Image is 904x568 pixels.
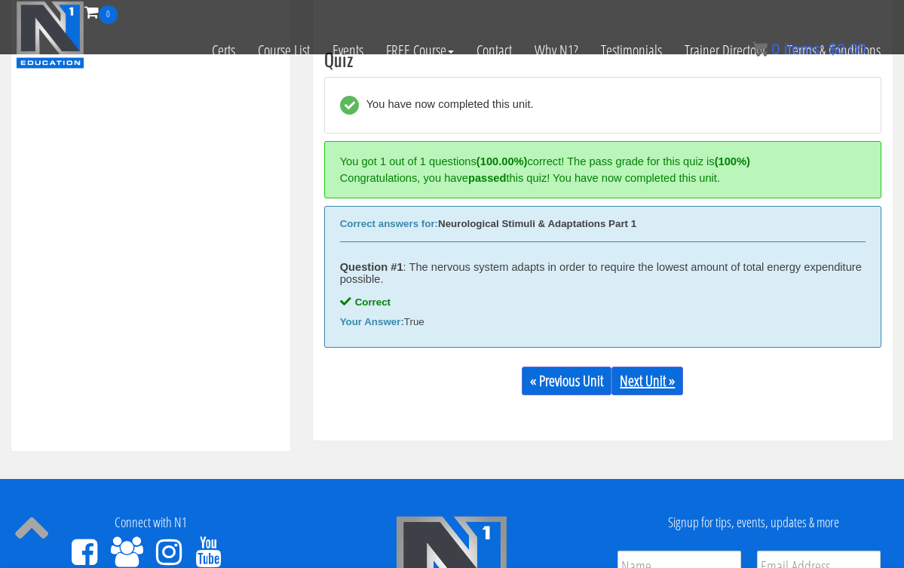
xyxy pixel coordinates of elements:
div: Correct [340,296,866,309]
div: You got 1 out of 1 questions correct! The pass grade for this quiz is [340,153,858,170]
a: Why N1? [523,24,590,77]
a: Contact [465,24,523,77]
span: $ [829,41,837,57]
a: Trainer Directory [673,24,776,77]
div: Neurological Stimuli & Adaptations Part 1 [340,218,866,230]
a: 0 items: $0.00 [752,41,866,57]
a: FREE Course [375,24,465,77]
a: Terms & Conditions [776,24,892,77]
b: Your Answer: [340,316,404,327]
img: n1-education [16,1,84,69]
h4: Signup for tips, events, updates & more [614,515,893,530]
a: Testimonials [590,24,673,77]
a: Certs [201,24,247,77]
img: icon11.png [752,41,768,57]
strong: (100%) [715,155,750,167]
strong: (100.00%) [477,155,528,167]
a: Course List [247,24,321,77]
a: « Previous Unit [522,367,611,395]
strong: passed [468,172,507,184]
a: Events [321,24,375,77]
div: True [340,316,866,328]
span: items: [784,41,824,57]
span: 0 [771,41,780,57]
div: You have now completed this unit. [359,96,534,115]
strong: Question #1 [340,261,403,273]
bdi: 0.00 [829,41,866,57]
h4: Connect with N1 [11,515,290,530]
div: Congratulations, you have this quiz! You have now completed this unit. [340,170,858,186]
div: : The nervous system adapts in order to require the lowest amount of total energy expenditure pos... [340,261,866,285]
b: Correct answers for: [340,218,438,229]
span: 0 [99,5,118,24]
a: 0 [84,2,118,22]
a: Next Unit » [611,367,683,395]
